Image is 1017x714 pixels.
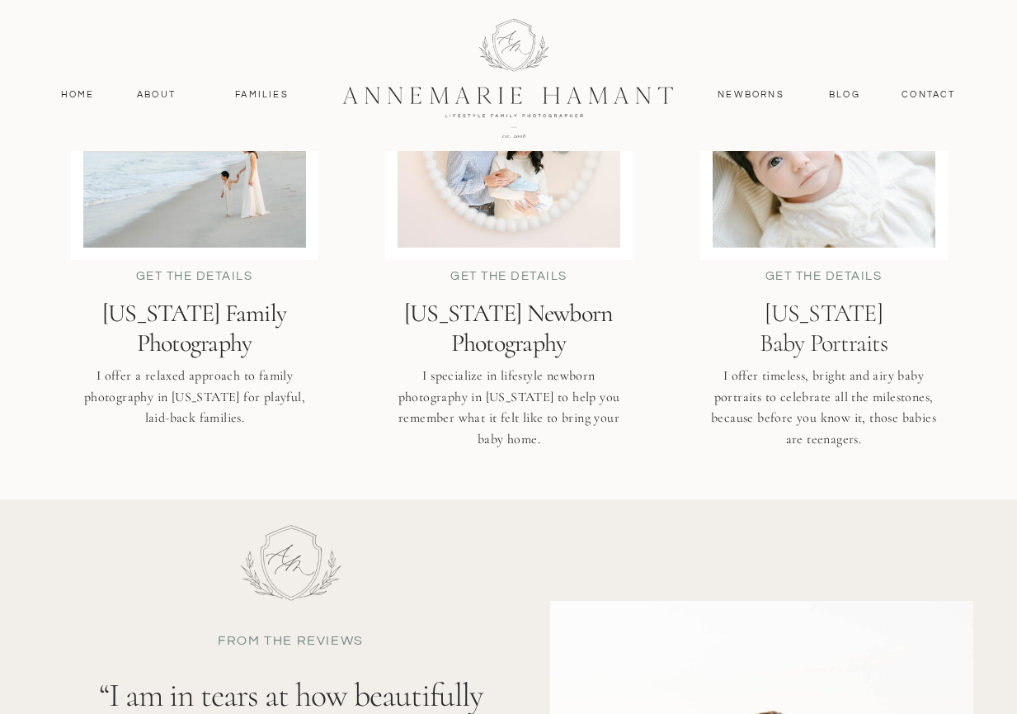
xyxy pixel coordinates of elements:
div: get the details [114,267,275,292]
h3: I specialize in lifestyle newborn photography in [US_STATE] to help you remember what it felt lik... [393,366,626,451]
div: get the details [739,267,909,287]
a: [US_STATE] Newborn Photography [368,299,650,357]
h2: [US_STATE] Family Photography [54,299,336,357]
h2: [US_STATE] Baby Portraits [683,299,965,357]
a: Blog [826,87,864,102]
a: Newborns [712,87,791,102]
a: [US_STATE]Baby Portraits [683,299,965,357]
p: I offer timeless, bright and airy baby portraits to celebrate all the milestones, because before ... [708,366,940,451]
h3: I offer a relaxed approach to family photography in [US_STATE] for playful, laid-back families. [76,366,314,435]
a: Home [54,87,102,102]
a: About [133,87,181,102]
a: contact [893,87,965,102]
p: from the reviews [139,631,443,658]
a: [US_STATE] FamilyPhotography [54,299,336,357]
div: get the details [423,267,596,286]
a: Families [225,87,299,102]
